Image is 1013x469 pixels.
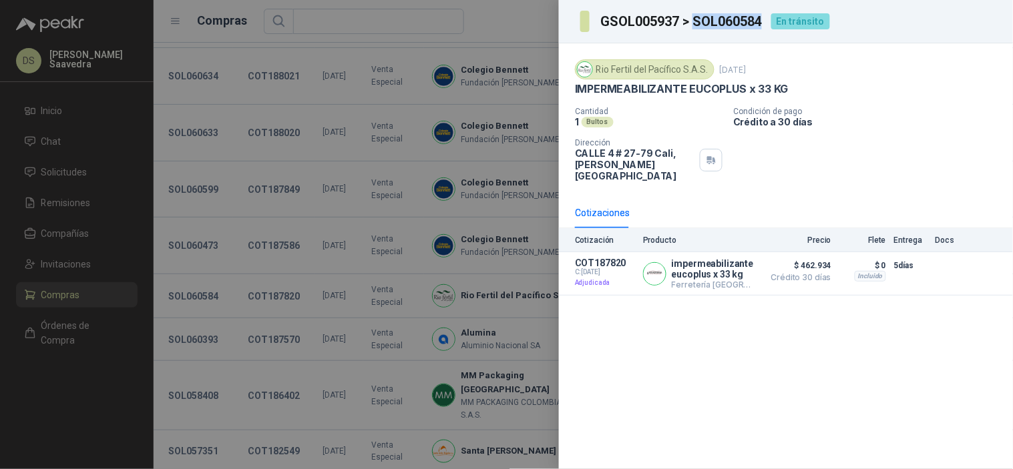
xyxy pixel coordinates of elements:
span: Crédito 30 días [765,274,831,282]
p: Producto [643,236,757,245]
div: Cotizaciones [575,205,630,220]
p: Docs [936,236,962,245]
p: 5 días [894,258,928,274]
span: C: [DATE] [575,268,635,276]
img: Company Logo [644,263,666,285]
p: Condición de pago [733,107,1008,116]
p: CALLE 4 # 27-79 Cali , [PERSON_NAME][GEOGRAPHIC_DATA] [575,147,694,181]
h3: GSOL005937 > SOL060584 [600,15,763,28]
p: Precio [765,236,831,245]
p: $ 0 [839,258,886,274]
div: Rio Fertil del Pacífico S.A.S. [575,59,715,79]
p: Adjudicada [575,276,635,290]
img: Company Logo [578,62,592,77]
p: Flete [839,236,886,245]
div: En tránsito [771,13,830,29]
p: COT187820 [575,258,635,268]
p: 1 [575,116,579,127]
span: $ 462.934 [765,258,831,274]
p: Cantidad [575,107,723,116]
div: Incluido [855,271,886,282]
div: Bultos [582,117,614,127]
p: Ferretería [GEOGRAPHIC_DATA][PERSON_NAME] [672,280,757,290]
p: impermeabilizante eucoplus x 33 kg [672,258,757,280]
p: Entrega [894,236,928,245]
p: [DATE] [720,65,747,75]
p: Crédito a 30 días [733,116,1008,127]
p: IMPERMEABILIZANTE EUCOPLUS x 33 KG [575,82,789,96]
p: Dirección [575,138,694,147]
p: Cotización [575,236,635,245]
